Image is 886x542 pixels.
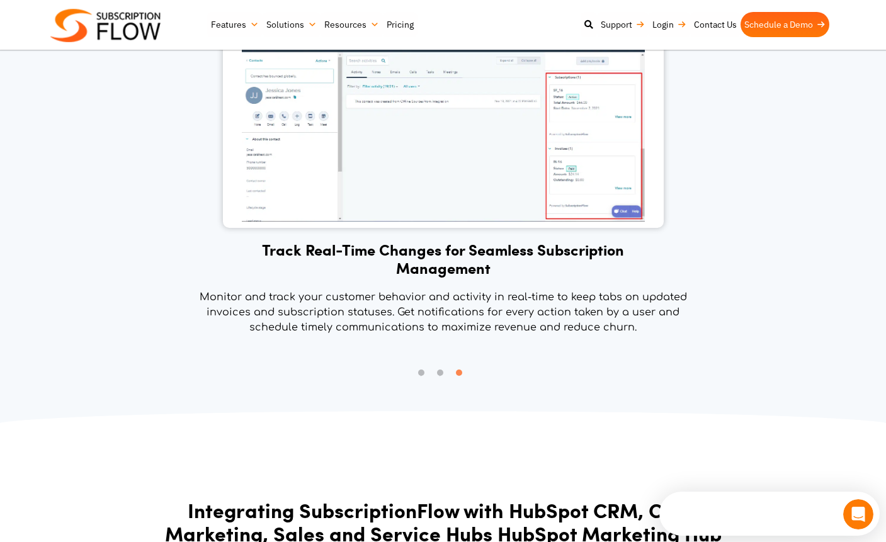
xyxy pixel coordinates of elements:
p: Monitor and track your customer behavior and activity in real-time to keep tabs on updated invoic... [198,290,689,335]
button: 1 of 3 [418,370,431,382]
img: Track Real-Time Changes for Seamless Subscription Management [242,40,645,222]
a: Features [207,12,263,37]
h2: Track Real-Time Changes for Seamless Subscription Management [229,240,657,277]
iframe: Intercom live chat discovery launcher [659,492,880,536]
a: Contact Us [690,12,741,37]
a: Schedule a Demo [741,12,829,37]
a: Pricing [383,12,417,37]
button: 2 of 3 [437,370,450,382]
div: Need help? [13,11,188,21]
div: Open Intercom Messenger [5,5,225,40]
div: The team will reply as soon as they can [13,21,188,34]
button: 3 of 3 [456,370,469,382]
iframe: Intercom live chat [843,499,873,529]
a: Support [597,12,649,37]
a: Resources [321,12,383,37]
a: Login [649,12,690,37]
a: Solutions [263,12,321,37]
img: Subscriptionflow [50,9,161,42]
